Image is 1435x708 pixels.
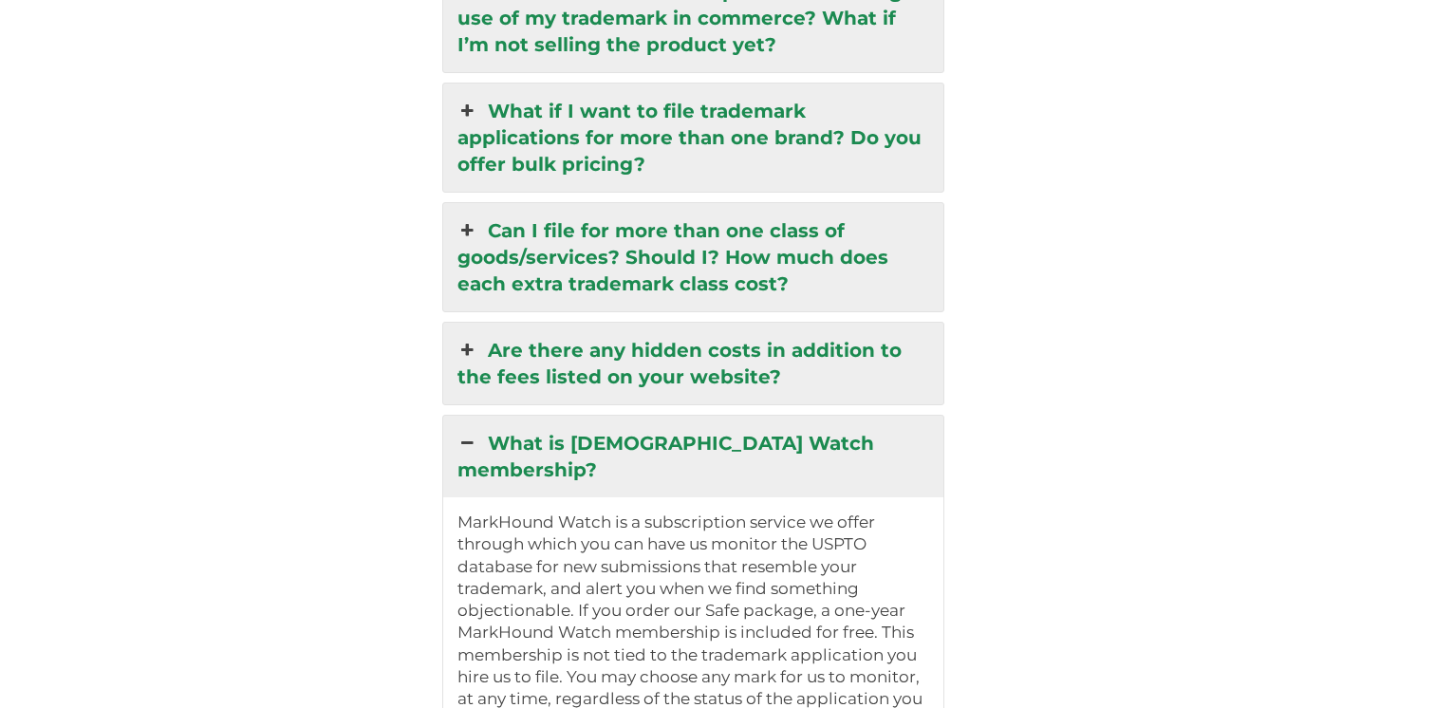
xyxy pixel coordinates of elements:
[443,416,943,497] a: What is [DEMOGRAPHIC_DATA] Watch membership?
[443,84,943,192] a: What if I want to file trademark applications for more than one brand? Do you offer bulk pricing?
[443,323,943,404] a: Are there any hidden costs in addition to the fees listed on your website?
[443,203,943,311] a: Can I file for more than one class of goods/services? Should I? How much does each extra trademar...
